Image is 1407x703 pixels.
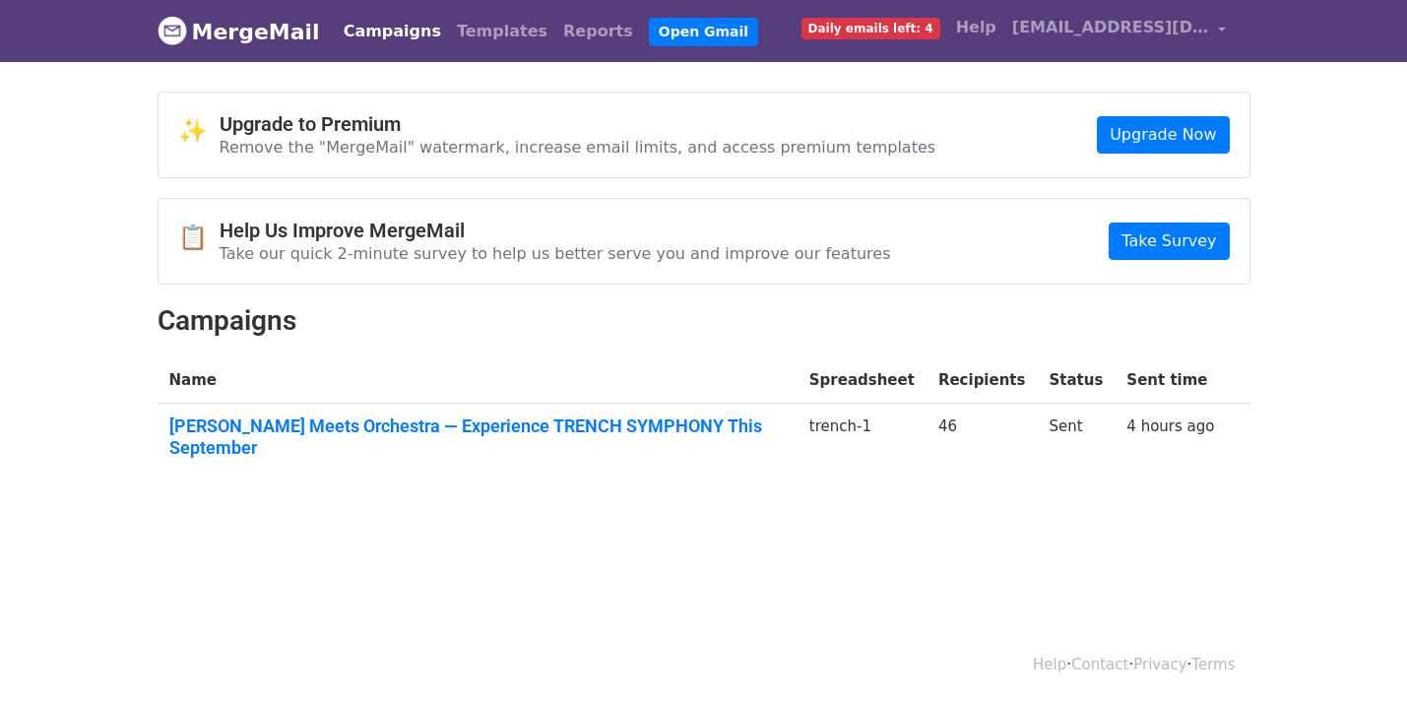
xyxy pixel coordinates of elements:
[220,243,891,264] p: Take our quick 2-minute survey to help us better serve you and improve our features
[158,357,798,404] th: Name
[798,357,927,404] th: Spreadsheet
[1012,16,1209,39] span: [EMAIL_ADDRESS][DOMAIN_NAME]
[794,8,948,47] a: Daily emails left: 4
[220,137,936,158] p: Remove the "MergeMail" watermark, increase email limits, and access premium templates
[1037,404,1115,479] td: Sent
[158,11,320,52] a: MergeMail
[178,117,220,146] span: ✨
[948,8,1004,47] a: Help
[1004,8,1235,54] a: [EMAIL_ADDRESS][DOMAIN_NAME]
[1191,656,1235,673] a: Terms
[1033,656,1066,673] a: Help
[220,112,936,136] h4: Upgrade to Premium
[798,404,927,479] td: trench-1
[1126,417,1214,435] a: 4 hours ago
[927,404,1038,479] td: 46
[649,18,758,46] a: Open Gmail
[927,357,1038,404] th: Recipients
[169,415,786,458] a: [PERSON_NAME] Meets Orchestra — Experience TRENCH SYMPHONY This September
[449,12,555,51] a: Templates
[336,12,449,51] a: Campaigns
[1097,116,1229,154] a: Upgrade Now
[178,224,220,252] span: 📋
[220,219,891,242] h4: Help Us Improve MergeMail
[158,304,1250,338] h2: Campaigns
[1037,357,1115,404] th: Status
[555,12,641,51] a: Reports
[1109,223,1229,260] a: Take Survey
[801,18,940,39] span: Daily emails left: 4
[1309,608,1407,703] iframe: Chat Widget
[1115,357,1226,404] th: Sent time
[1133,656,1186,673] a: Privacy
[1071,656,1128,673] a: Contact
[158,16,187,45] img: MergeMail logo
